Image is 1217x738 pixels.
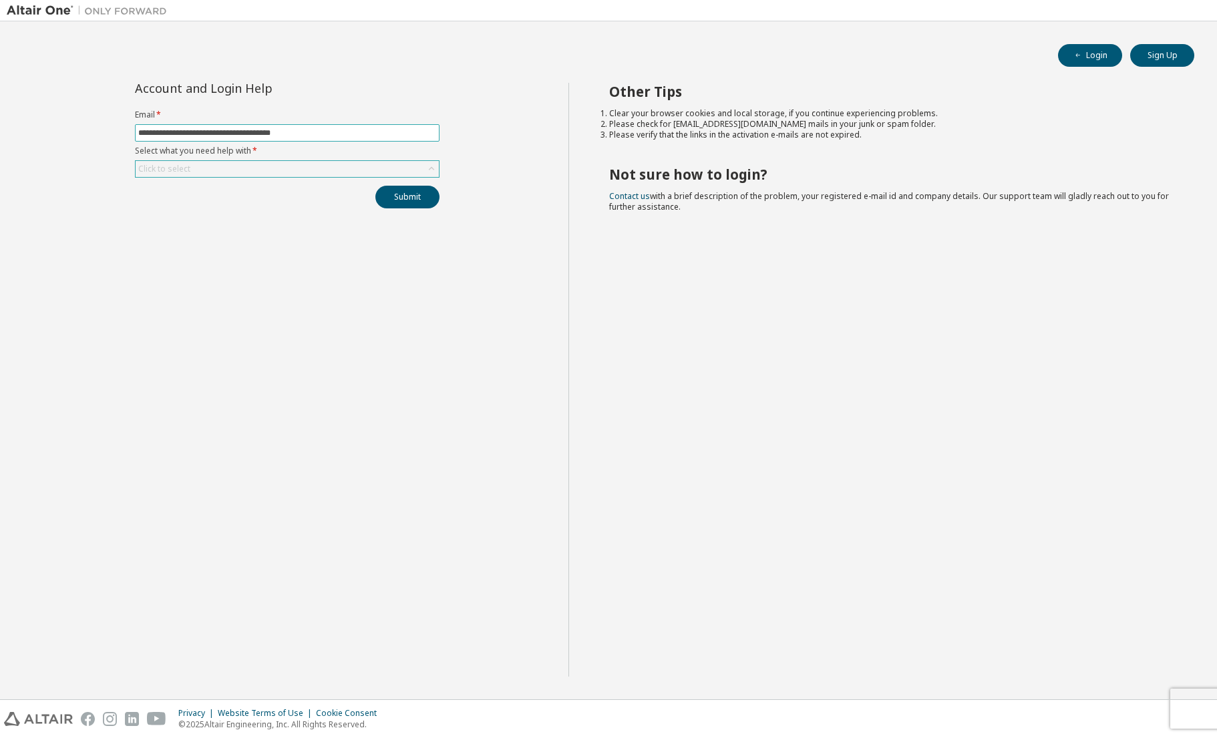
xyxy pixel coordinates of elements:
a: Contact us [609,190,650,202]
div: Privacy [178,708,218,719]
h2: Other Tips [609,83,1171,100]
div: Click to select [136,161,439,177]
label: Email [135,110,440,120]
span: with a brief description of the problem, your registered e-mail id and company details. Our suppo... [609,190,1169,212]
li: Please check for [EMAIL_ADDRESS][DOMAIN_NAME] mails in your junk or spam folder. [609,119,1171,130]
img: instagram.svg [103,712,117,726]
p: © 2025 Altair Engineering, Inc. All Rights Reserved. [178,719,385,730]
img: Altair One [7,4,174,17]
img: linkedin.svg [125,712,139,726]
img: youtube.svg [147,712,166,726]
button: Submit [375,186,440,208]
div: Cookie Consent [316,708,385,719]
img: facebook.svg [81,712,95,726]
img: altair_logo.svg [4,712,73,726]
h2: Not sure how to login? [609,166,1171,183]
label: Select what you need help with [135,146,440,156]
li: Please verify that the links in the activation e-mails are not expired. [609,130,1171,140]
li: Clear your browser cookies and local storage, if you continue experiencing problems. [609,108,1171,119]
div: Click to select [138,164,190,174]
div: Website Terms of Use [218,708,316,719]
div: Account and Login Help [135,83,379,94]
button: Sign Up [1130,44,1194,67]
button: Login [1058,44,1122,67]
